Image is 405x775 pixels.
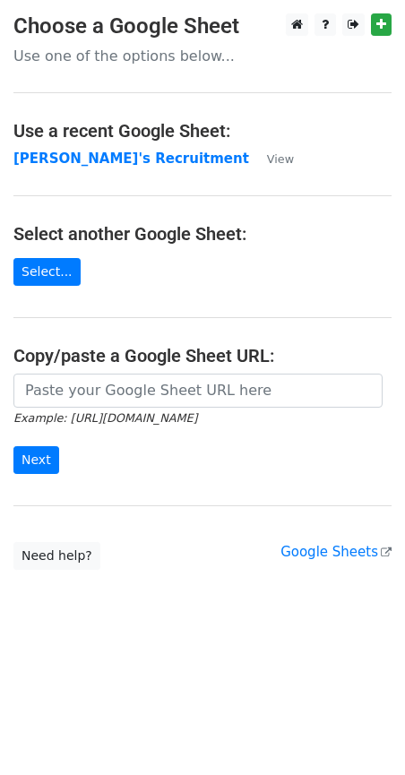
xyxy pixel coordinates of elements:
h4: Copy/paste a Google Sheet URL: [13,345,392,366]
p: Use one of the options below... [13,47,392,65]
h4: Use a recent Google Sheet: [13,120,392,142]
input: Next [13,446,59,474]
a: Google Sheets [280,544,392,560]
a: Select... [13,258,81,286]
small: View [267,152,294,166]
a: [PERSON_NAME]'s Recruitment [13,151,249,167]
a: View [249,151,294,167]
h4: Select another Google Sheet: [13,223,392,245]
a: Need help? [13,542,100,570]
small: Example: [URL][DOMAIN_NAME] [13,411,197,425]
input: Paste your Google Sheet URL here [13,374,383,408]
h3: Choose a Google Sheet [13,13,392,39]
